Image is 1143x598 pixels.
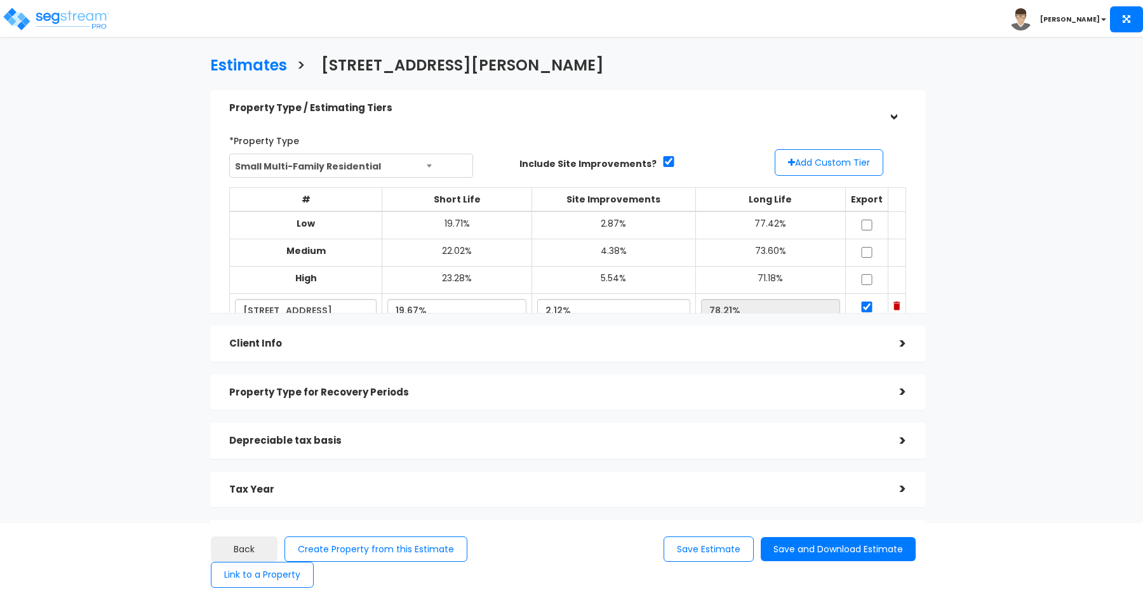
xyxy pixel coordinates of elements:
h5: Client Info [229,338,881,349]
button: Link to a Property [211,562,314,588]
td: 22.02% [382,239,532,267]
img: Trash Icon [893,302,900,310]
td: 19.71% [382,211,532,239]
b: Medium [286,244,326,257]
a: Back [211,536,277,562]
th: # [229,188,382,212]
a: [STREET_ADDRESS][PERSON_NAME] [312,44,604,83]
h3: > [297,57,305,77]
b: [PERSON_NAME] [1040,15,1100,24]
th: Short Life [382,188,532,212]
div: > [881,334,906,354]
div: > [884,95,904,121]
h5: Depreciable tax basis [229,435,881,446]
b: High [295,272,317,284]
th: Long Life [695,188,846,212]
div: > [881,431,906,451]
h3: Estimates [210,57,287,77]
button: Add Custom Tier [775,149,883,176]
td: 5.54% [532,267,696,294]
button: Create Property from this Estimate [284,536,467,562]
a: Estimates [201,44,287,83]
div: > [881,479,906,499]
h5: Tax Year [229,484,881,495]
label: Include Site Improvements? [519,157,657,170]
th: Export [846,188,888,212]
h5: Property Type for Recovery Periods [229,387,881,398]
span: Small Multi-Family Residential [230,154,472,178]
img: logo_pro_r.png [2,6,110,32]
img: avatar.png [1010,8,1032,30]
h3: [STREET_ADDRESS][PERSON_NAME] [321,57,604,77]
td: 23.28% [382,267,532,294]
td: 2.87% [532,211,696,239]
th: Site Improvements [532,188,696,212]
td: 77.42% [695,211,846,239]
h5: Property Type / Estimating Tiers [229,103,881,114]
label: *Property Type [229,130,299,147]
button: Save Estimate [664,536,754,562]
button: Save and Download Estimate [761,537,916,562]
b: Low [297,217,315,230]
td: 71.18% [695,267,846,294]
span: Small Multi-Family Residential [229,154,473,178]
td: 4.38% [532,239,696,267]
td: 73.60% [695,239,846,267]
div: > [881,382,906,402]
